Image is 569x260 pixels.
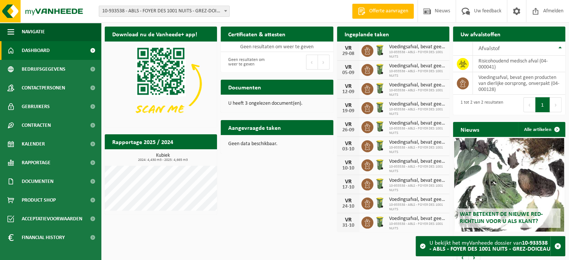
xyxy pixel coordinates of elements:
span: Kalender [22,135,45,153]
button: 1 [535,97,550,112]
img: WB-0140-HPE-GN-50 [373,63,386,76]
span: Acceptatievoorwaarden [22,209,82,228]
td: Geen resultaten om weer te geven [221,42,333,52]
span: Dashboard [22,41,50,60]
div: 19-09 [341,108,356,114]
span: Voedingsafval, bevat geen producten van dierlijke oorsprong, onverpakt [389,197,446,203]
span: 10-933538 - ABLS - FOYER DES 1001 NUITS [389,165,446,174]
div: VR [341,83,356,89]
span: Wat betekent de nieuwe RED-richtlijn voor u als klant? [460,211,543,224]
span: Gebruikers [22,97,50,116]
h2: Nieuws [453,122,487,137]
div: VR [341,198,356,204]
div: 1 tot 2 van 2 resultaten [457,97,503,113]
h2: Aangevraagde taken [221,120,288,135]
span: Voedingsafval, bevat geen producten van dierlijke oorsprong, onverpakt [389,82,446,88]
div: VR [341,141,356,147]
div: 10-10 [341,166,356,171]
div: VR [341,217,356,223]
span: Bedrijfsgegevens [22,60,65,79]
h2: Ingeplande taken [337,27,397,41]
a: Wat betekent de nieuwe RED-richtlijn voor u als klant? [454,138,564,232]
div: VR [341,64,356,70]
span: Rapportage [22,153,51,172]
h2: Documenten [221,80,269,94]
div: VR [341,160,356,166]
div: 05-09 [341,70,356,76]
span: Contactpersonen [22,79,65,97]
img: Download de VHEPlus App [105,42,217,126]
a: Bekijk rapportage [161,149,216,164]
span: 10-933538 - ABLS - FOYER DES 1001 NUITS - GREZ-DOICEAU [99,6,230,17]
div: 03-10 [341,147,356,152]
td: voedingsafval, bevat geen producten van dierlijke oorsprong, onverpakt (04-000128) [473,72,565,95]
span: Voedingsafval, bevat geen producten van dierlijke oorsprong, onverpakt [389,44,446,50]
td: risicohoudend medisch afval (04-000041) [473,56,565,72]
span: Voedingsafval, bevat geen producten van dierlijke oorsprong, onverpakt [389,63,446,69]
p: U heeft 3 ongelezen document(en). [228,101,325,106]
strong: 10-933538 - ABLS - FOYER DES 1001 NUITS - GREZ-DOICEAU [429,240,550,252]
img: WB-0140-HPE-GN-50 [373,215,386,228]
span: Voedingsafval, bevat geen producten van dierlijke oorsprong, onverpakt [389,159,446,165]
span: 10-933538 - ABLS - FOYER DES 1001 NUITS [389,69,446,78]
div: 12-09 [341,89,356,95]
span: Voedingsafval, bevat geen producten van dierlijke oorsprong, onverpakt [389,140,446,146]
a: Offerte aanvragen [352,4,414,19]
div: VR [341,179,356,185]
img: WB-0140-HPE-GN-50 [373,196,386,209]
span: 10-933538 - ABLS - FOYER DES 1001 NUITS [389,50,446,59]
h2: Uw afvalstoffen [453,27,508,41]
img: WB-0140-HPE-GN-50 [373,101,386,114]
img: WB-0140-HPE-GN-50 [373,177,386,190]
span: Contracten [22,116,51,135]
div: VR [341,103,356,108]
span: Voedingsafval, bevat geen producten van dierlijke oorsprong, onverpakt [389,101,446,107]
button: Next [550,97,562,112]
span: Product Shop [22,191,56,209]
img: WB-0140-HPE-GN-50 [373,158,386,171]
a: Alle artikelen [518,122,565,137]
div: Geen resultaten om weer te geven [224,54,273,70]
div: 24-10 [341,204,356,209]
span: Navigatie [22,22,45,41]
h2: Rapportage 2025 / 2024 [105,134,181,149]
span: Voedingsafval, bevat geen producten van dierlijke oorsprong, onverpakt [389,120,446,126]
h3: Kubiek [108,153,217,162]
span: 2024: 4,430 m3 - 2025: 4,665 m3 [108,158,217,162]
img: WB-0140-HPE-GN-50 [373,44,386,56]
span: 10-933538 - ABLS - FOYER DES 1001 NUITS [389,222,446,231]
img: WB-0140-HPE-GN-50 [373,139,386,152]
span: Voedingsafval, bevat geen producten van dierlijke oorsprong, onverpakt [389,216,446,222]
span: Afvalstof [478,46,500,52]
div: 31-10 [341,223,356,228]
span: Voedingsafval, bevat geen producten van dierlijke oorsprong, onverpakt [389,178,446,184]
h2: Download nu de Vanheede+ app! [105,27,205,41]
div: 29-08 [341,51,356,56]
div: U bekijkt het myVanheede dossier van [429,236,550,256]
button: Next [318,55,330,70]
div: 26-09 [341,128,356,133]
img: WB-0140-HPE-GN-50 [373,120,386,133]
button: Previous [523,97,535,112]
span: 10-933538 - ABLS - FOYER DES 1001 NUITS [389,88,446,97]
span: 10-933538 - ABLS - FOYER DES 1001 NUITS [389,203,446,212]
span: Financial History [22,228,65,247]
div: 17-10 [341,185,356,190]
div: VR [341,45,356,51]
button: Previous [306,55,318,70]
div: VR [341,122,356,128]
span: Offerte aanvragen [367,7,410,15]
p: Geen data beschikbaar. [228,141,325,147]
span: Documenten [22,172,53,191]
h2: Certificaten & attesten [221,27,293,41]
img: WB-0140-HPE-GN-50 [373,82,386,95]
span: 10-933538 - ABLS - FOYER DES 1001 NUITS [389,126,446,135]
span: 10-933538 - ABLS - FOYER DES 1001 NUITS - GREZ-DOICEAU [99,6,229,16]
span: 10-933538 - ABLS - FOYER DES 1001 NUITS [389,184,446,193]
span: 10-933538 - ABLS - FOYER DES 1001 NUITS [389,146,446,155]
span: 10-933538 - ABLS - FOYER DES 1001 NUITS [389,107,446,116]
